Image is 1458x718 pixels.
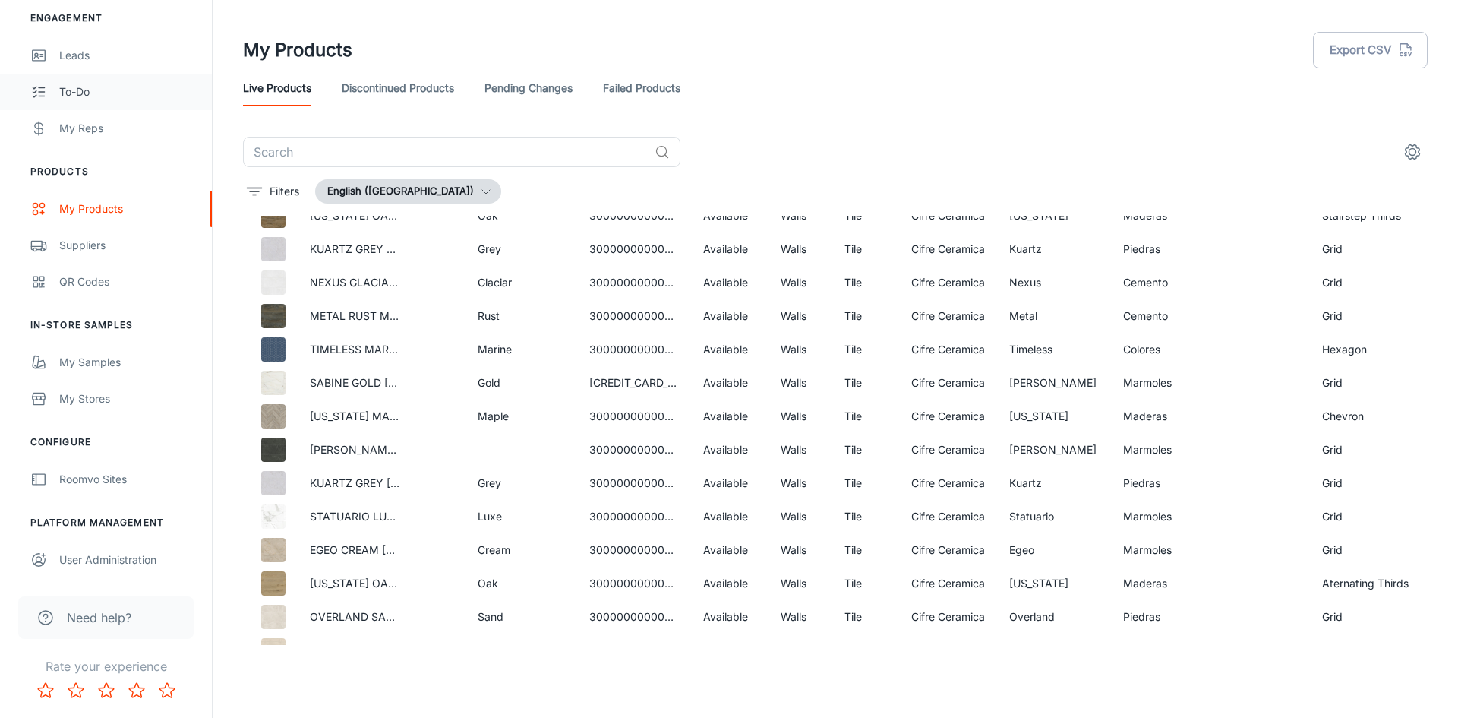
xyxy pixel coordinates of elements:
td: Tile [832,366,899,400]
input: Search [243,137,649,167]
td: Available [691,467,768,500]
td: Available [691,199,768,232]
div: QR Codes [59,274,197,290]
td: Sand [465,600,577,634]
td: Aternating Thirds [1310,567,1424,600]
td: [US_STATE] [997,567,1111,600]
td: Tile [832,400,899,433]
p: OVERLAND SAND MATE 60x120 SL RC N-PLUS [310,609,399,625]
td: Kuartz [997,232,1111,266]
td: 300000000000041527 [577,533,691,567]
div: User Administration [59,552,197,568]
td: Cifre Ceramica [899,366,997,400]
td: Piedras [1111,600,1184,634]
td: 300000000000042363 [577,500,691,533]
td: Available [691,634,768,667]
td: Tile [832,567,899,600]
td: Oak [465,199,577,232]
td: Glaciar [465,266,577,299]
button: Rate 1 star [30,675,61,706]
td: 300000000000043548 [577,400,691,433]
td: Cifre Ceramica [899,500,997,533]
td: Marmoles [1111,533,1184,567]
td: Maderas [1111,199,1184,232]
td: Walls [768,299,832,333]
td: 300000000000040065 [577,600,691,634]
td: Cemento [1111,266,1184,299]
td: Overland [997,600,1111,634]
td: Available [691,366,768,400]
td: Cifre Ceramica [899,199,997,232]
td: Nexus [997,266,1111,299]
button: filter [243,179,303,204]
td: Hexagon [1310,333,1424,366]
td: Walls [768,433,832,467]
td: Tile [832,467,899,500]
td: Walls [768,400,832,433]
td: Cifre Ceramica [899,299,997,333]
td: Cifre Ceramica [899,400,997,433]
td: Maderas [1111,400,1184,433]
td: Tile [832,634,899,667]
td: Rust [465,299,577,333]
td: Tile [832,600,899,634]
td: Available [691,433,768,467]
td: Available [691,500,768,533]
td: [US_STATE] [997,400,1111,433]
td: Grid [1310,533,1424,567]
button: English ([GEOGRAPHIC_DATA]) [315,179,501,204]
td: Grey [465,232,577,266]
p: Filters [270,183,299,200]
p: TIMELESS MARINE MATE 15X17 N-PLUS [310,341,399,358]
button: Rate 4 star [121,675,152,706]
td: Marmoles [1111,433,1184,467]
td: Stairstep Thirds [1310,199,1424,232]
p: [US_STATE] OAK MATE 30x120 SL RC [310,575,399,592]
td: Maple [465,634,577,667]
td: Tile [832,333,899,366]
button: Rate 3 star [91,675,121,706]
td: 300000000000042227 [577,467,691,500]
td: Cifre Ceramica [899,634,997,667]
a: Failed Products [603,70,680,106]
h1: My Products [243,36,352,64]
td: Grid [1310,433,1424,467]
p: EGEO CREAM [PERSON_NAME] 120x120 RC [310,542,399,558]
button: settings [1397,137,1428,167]
td: Walls [768,500,832,533]
td: Maple [465,400,577,433]
div: Leads [59,47,197,64]
td: Available [691,299,768,333]
td: Oak [465,567,577,600]
td: Kuartz [997,467,1111,500]
td: 300000000000045415 [577,232,691,266]
button: Rate 2 star [61,675,91,706]
td: Walls [768,199,832,232]
td: Grid [1310,299,1424,333]
td: 300000000000045293 [577,266,691,299]
p: [PERSON_NAME] GRANILLA 60X120 RC [310,441,399,458]
td: Gold [465,366,577,400]
div: My Products [59,201,197,217]
p: KUARTZ GREY MATE 60x120 SL RC [310,241,399,258]
p: STATUARIO LUXE [PERSON_NAME] 60X120 RC [310,508,399,525]
a: Discontinued Products [342,70,454,106]
td: Walls [768,266,832,299]
td: Grid [1310,266,1424,299]
td: Stairstep Thirds [1310,634,1424,667]
td: 300000000000038968 [577,567,691,600]
td: Grid [1310,467,1424,500]
td: Heartwood [997,634,1111,667]
td: Statuario [997,500,1111,533]
td: Walls [768,600,832,634]
td: Walls [768,366,832,400]
td: Available [691,533,768,567]
td: Chevron [1310,400,1424,433]
td: Piedras [1111,467,1184,500]
td: Tile [832,533,899,567]
td: Available [691,400,768,433]
td: Cream [465,533,577,567]
td: Available [691,232,768,266]
td: [PERSON_NAME] [997,366,1111,400]
td: [CREDIT_CARD_NUMBER] [577,366,691,400]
